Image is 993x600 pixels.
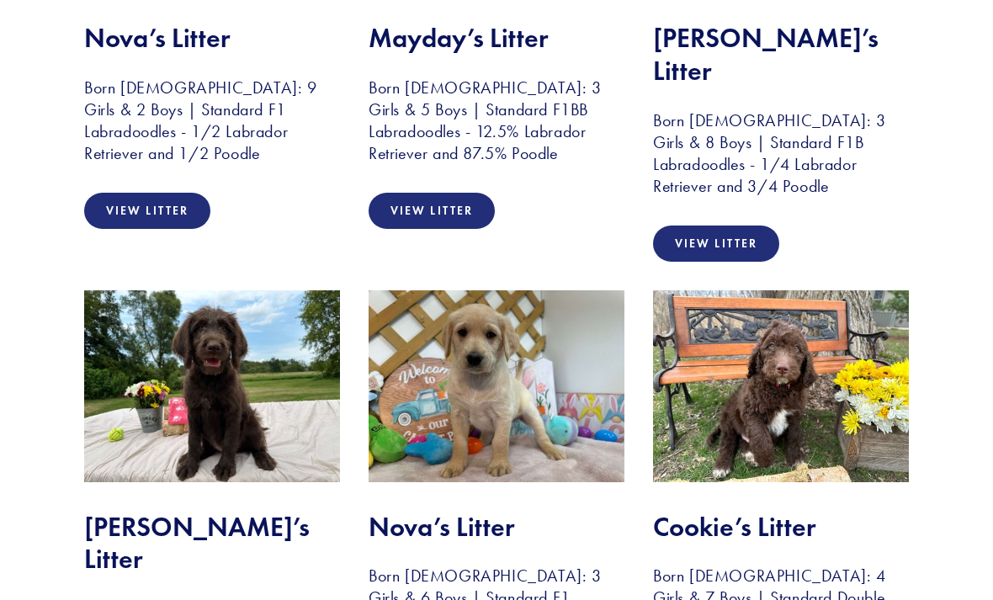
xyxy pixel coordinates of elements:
h2: [PERSON_NAME]’s Litter [653,22,909,87]
h2: Cookie’s Litter [653,511,909,543]
h2: Nova’s Litter [369,511,624,543]
a: View Litter [653,226,779,262]
h2: Nova’s Litter [84,22,340,54]
h2: [PERSON_NAME]’s Litter [84,511,340,576]
a: View Litter [369,193,495,229]
h3: Born [DEMOGRAPHIC_DATA]: 3 Girls & 5 Boys | Standard F1BB Labradoodles - 12.5% Labrador Retriever... [369,77,624,164]
h3: Born [DEMOGRAPHIC_DATA]: 3 Girls & 8 Boys | Standard F1B Labradoodles - 1/4 Labrador Retriever an... [653,109,909,197]
a: View Litter [84,193,210,229]
h2: Mayday’s Litter [369,22,624,54]
h3: Born [DEMOGRAPHIC_DATA]: 9 Girls & 2 Boys | Standard F1 Labradoodles - 1/2 Labrador Retriever and... [84,77,340,164]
